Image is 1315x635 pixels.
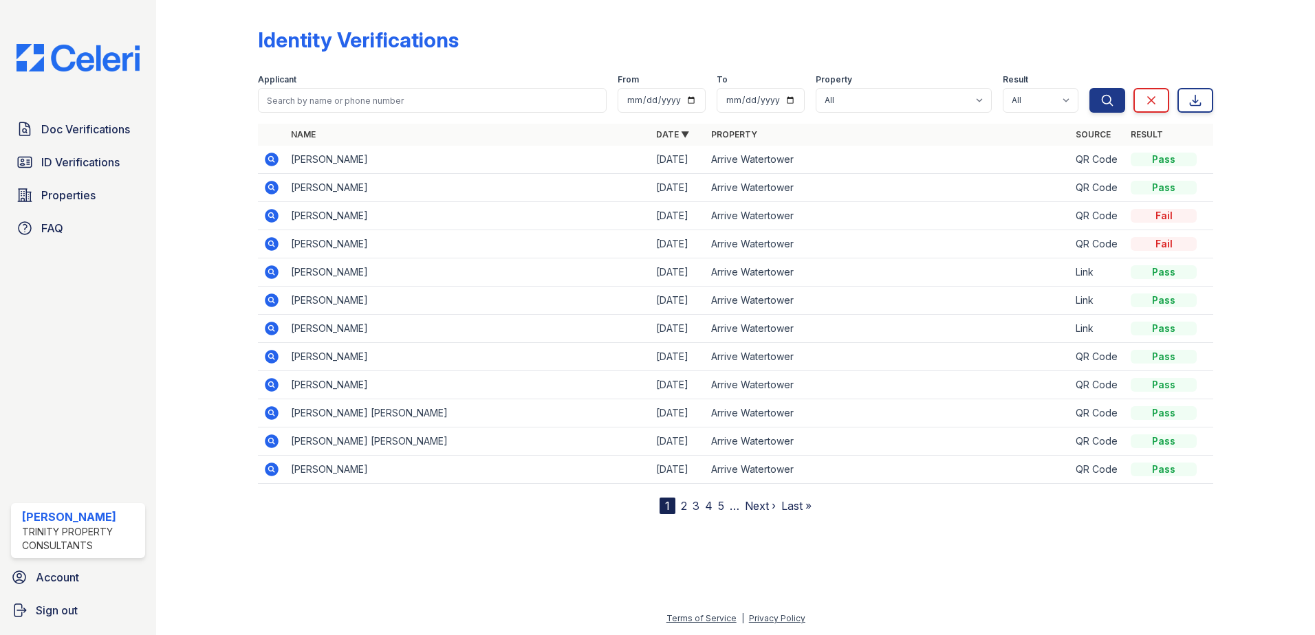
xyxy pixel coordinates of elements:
span: Doc Verifications [41,121,130,137]
div: Fail [1131,237,1197,251]
td: [DATE] [651,343,706,371]
td: Arrive Watertower [706,258,1071,287]
label: To [717,74,728,85]
td: [PERSON_NAME] [285,258,651,287]
td: [PERSON_NAME] [285,371,651,399]
td: QR Code [1070,371,1125,399]
div: Pass [1131,406,1197,420]
div: Pass [1131,181,1197,194]
td: [DATE] [651,202,706,230]
td: [DATE] [651,174,706,202]
td: [DATE] [651,230,706,258]
a: Next › [745,499,776,513]
a: Name [291,129,316,140]
div: Pass [1131,434,1197,448]
td: QR Code [1070,427,1125,456]
div: Pass [1131,378,1197,392]
td: QR Code [1070,399,1125,427]
div: Pass [1131,265,1197,279]
label: Result [1003,74,1028,85]
a: 3 [693,499,699,513]
td: Arrive Watertower [706,230,1071,258]
input: Search by name or phone number [258,88,607,113]
td: [DATE] [651,258,706,287]
a: Account [6,564,151,591]
td: [PERSON_NAME] [PERSON_NAME] [285,399,651,427]
a: 2 [681,499,687,513]
a: ID Verifications [11,148,145,176]
td: QR Code [1070,202,1125,230]
td: Arrive Watertower [706,427,1071,456]
a: Sign out [6,597,151,624]
td: Arrive Watertower [706,174,1071,202]
a: Date ▼ [656,129,689,140]
img: CE_Logo_Blue-a8612792a0a2168367f1c8372b55b34899dd931a85d93a1a3d3e32e68fde9ad4.png [6,44,151,71]
td: Arrive Watertower [706,146,1071,174]
div: Pass [1131,153,1197,166]
td: Arrive Watertower [706,456,1071,484]
span: FAQ [41,220,63,236]
a: Privacy Policy [749,613,805,623]
label: Property [816,74,852,85]
td: [DATE] [651,287,706,315]
td: QR Code [1070,146,1125,174]
div: 1 [660,498,675,514]
td: QR Code [1070,343,1125,371]
td: [DATE] [651,146,706,174]
a: Properties [11,181,145,209]
div: Pass [1131,322,1197,335]
td: [DATE] [651,371,706,399]
td: Arrive Watertower [706,287,1071,315]
td: [PERSON_NAME] [285,315,651,343]
td: [DATE] [651,315,706,343]
td: Arrive Watertower [706,315,1071,343]
td: Link [1070,287,1125,315]
td: [PERSON_NAME] [285,287,651,315]
div: Trinity Property Consultants [22,525,140,553]
td: Link [1070,258,1125,287]
td: Arrive Watertower [706,399,1071,427]
td: [DATE] [651,399,706,427]
td: Arrive Watertower [706,343,1071,371]
td: Arrive Watertower [706,202,1071,230]
td: [PERSON_NAME] [285,230,651,258]
div: Fail [1131,209,1197,223]
span: Account [36,569,79,586]
a: Source [1076,129,1111,140]
td: [DATE] [651,456,706,484]
td: Link [1070,315,1125,343]
td: [PERSON_NAME] [285,456,651,484]
a: Property [711,129,757,140]
a: 4 [705,499,713,513]
div: Identity Verifications [258,27,459,52]
span: ID Verifications [41,154,120,170]
span: Sign out [36,602,78,619]
div: Pass [1131,350,1197,364]
a: Result [1131,129,1163,140]
label: Applicant [258,74,296,85]
td: [PERSON_NAME] [285,202,651,230]
td: [PERSON_NAME] [285,343,651,371]
a: Doc Verifications [11,115,145,143]
td: Arrive Watertower [706,371,1071,399]
td: [PERSON_NAME] [285,146,651,174]
a: 5 [718,499,724,513]
td: QR Code [1070,456,1125,484]
div: [PERSON_NAME] [22,509,140,525]
td: [PERSON_NAME] [PERSON_NAME] [285,427,651,456]
td: QR Code [1070,174,1125,202]
label: From [618,74,639,85]
span: Properties [41,187,96,203]
a: Terms of Service [666,613,737,623]
td: QR Code [1070,230,1125,258]
div: Pass [1131,463,1197,476]
a: FAQ [11,214,145,242]
div: Pass [1131,293,1197,307]
td: [PERSON_NAME] [285,174,651,202]
a: Last » [781,499,812,513]
div: | [741,613,744,623]
span: … [730,498,739,514]
td: [DATE] [651,427,706,456]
